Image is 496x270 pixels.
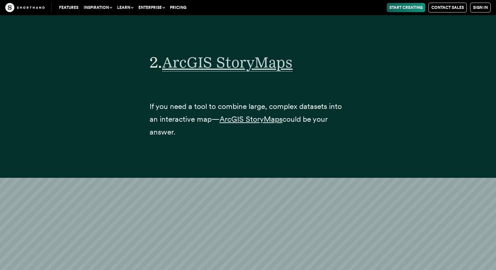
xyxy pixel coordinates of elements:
span: If you need a tool to combine large, complex datasets into an interactive map— [150,102,342,124]
span: 2. [150,53,162,71]
a: Sign in [470,3,491,12]
a: ArcGIS StoryMaps [219,114,282,124]
img: The Craft [5,3,45,12]
button: Learn [114,3,136,12]
a: Features [56,3,81,12]
button: Inspiration [81,3,114,12]
a: Pricing [167,3,189,12]
a: ArcGIS StoryMaps [162,53,293,71]
a: Contact Sales [428,3,467,12]
button: Enterprise [136,3,167,12]
a: Start Creating [387,3,425,12]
